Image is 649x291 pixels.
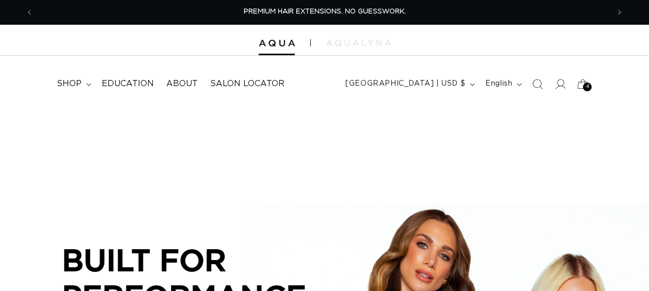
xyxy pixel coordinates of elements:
summary: Search [526,73,549,95]
button: [GEOGRAPHIC_DATA] | USD $ [339,74,479,94]
button: English [479,74,526,94]
summary: shop [51,72,96,95]
img: Aqua Hair Extensions [259,40,295,47]
button: Previous announcement [18,3,41,22]
span: shop [57,78,82,89]
img: aqualyna.com [326,40,391,46]
span: PREMIUM HAIR EXTENSIONS. NO GUESSWORK. [244,8,406,15]
button: Next announcement [608,3,631,22]
span: 4 [586,83,590,91]
span: English [485,78,512,89]
span: [GEOGRAPHIC_DATA] | USD $ [345,78,465,89]
span: Education [102,78,154,89]
span: Salon Locator [210,78,284,89]
span: About [166,78,198,89]
a: About [160,72,204,95]
a: Salon Locator [204,72,291,95]
a: Education [96,72,160,95]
